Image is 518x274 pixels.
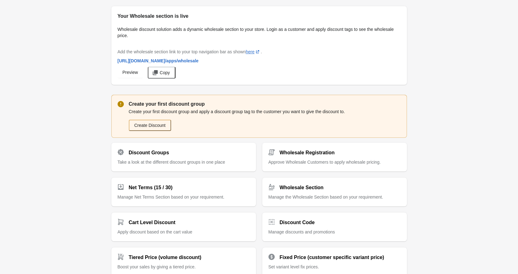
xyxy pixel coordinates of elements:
[129,100,401,108] p: Create your first discount group
[118,67,143,78] a: Preview
[129,184,173,191] h2: Net Terms (15 / 30)
[118,27,394,38] span: Wholesale discount solution adds a dynamic wholesale section to your store. Login as a customer a...
[246,49,261,54] a: here(opens a new window)
[118,264,196,269] span: Boost your sales by giving a tiered price.
[160,70,170,75] span: Copy
[268,229,335,234] span: Manage discounts and promotions
[129,149,169,156] h2: Discount Groups
[118,12,401,20] h2: Your Wholesale section is live
[129,219,175,226] h2: Cart Level Discount
[129,108,401,115] p: Create your first discount group and apply a discount group tag to the customer you want to give ...
[148,67,175,79] button: Copy
[280,184,324,191] h2: Wholesale Section
[280,149,335,156] h2: Wholesale Registration
[280,219,315,226] h2: Discount Code
[268,160,381,165] span: Approve Wholesale Customers to apply wholesale pricing.
[268,264,319,269] span: Set variant level fix prices.
[118,195,225,199] span: Manage Net Terms Section based on your requirement.
[129,254,202,261] h2: Tiered Price (volume discount)
[115,55,201,66] a: [URL][DOMAIN_NAME]/apps/wholesale
[118,58,199,63] span: [URL][DOMAIN_NAME] /apps/wholesale
[123,70,138,75] span: Preview
[129,120,171,131] button: Create Discount
[268,195,383,199] span: Manage the Wholesale Section based on your requirement.
[118,49,262,54] span: Add the wholesale section link to your top navigation bar as shown .
[118,160,225,165] span: Take a look at the different discount groups in one place
[280,254,384,261] h2: Fixed Price (customer specific variant price)
[118,229,193,234] span: Apply discount based on the cart value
